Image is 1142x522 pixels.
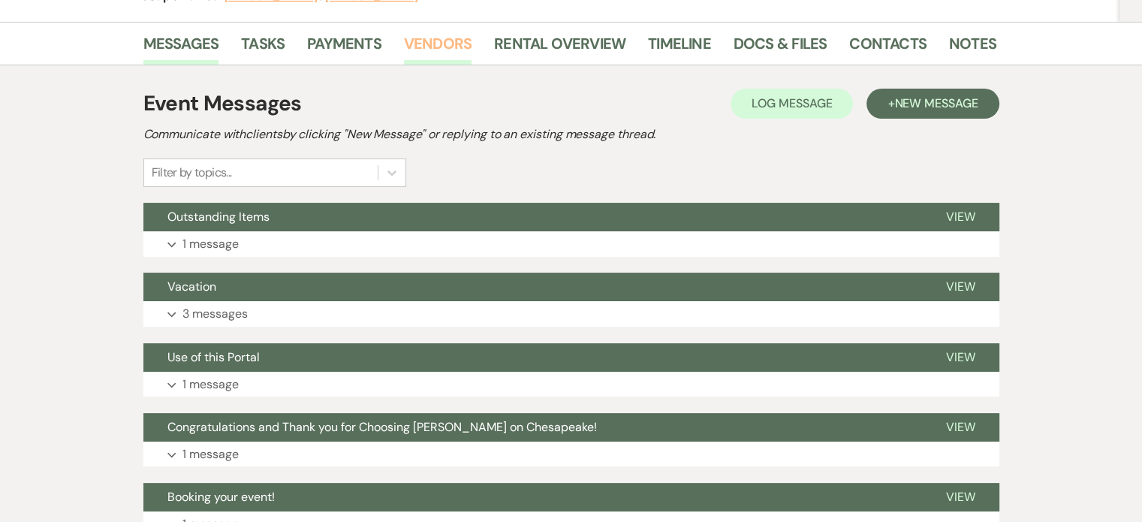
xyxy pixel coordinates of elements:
[182,304,248,324] p: 3 messages
[734,32,827,65] a: Docs & Files
[849,32,927,65] a: Contacts
[894,95,978,111] span: New Message
[946,279,975,294] span: View
[167,489,275,505] span: Booking your event!
[648,32,711,65] a: Timeline
[143,125,999,143] h2: Communicate with clients by clicking "New Message" or replying to an existing message thread.
[946,349,975,365] span: View
[143,32,219,65] a: Messages
[922,203,999,231] button: View
[167,349,260,365] span: Use of this Portal
[167,209,270,225] span: Outstanding Items
[922,483,999,511] button: View
[143,372,999,397] button: 1 message
[946,489,975,505] span: View
[307,32,381,65] a: Payments
[143,413,922,442] button: Congratulations and Thank you for Choosing [PERSON_NAME] on Chesapeake!
[182,375,239,394] p: 1 message
[922,343,999,372] button: View
[143,88,302,119] h1: Event Messages
[167,279,216,294] span: Vacation
[152,164,232,182] div: Filter by topics...
[949,32,996,65] a: Notes
[922,273,999,301] button: View
[143,273,922,301] button: Vacation
[143,343,922,372] button: Use of this Portal
[731,89,853,119] button: Log Message
[182,234,239,254] p: 1 message
[241,32,285,65] a: Tasks
[752,95,832,111] span: Log Message
[143,203,922,231] button: Outstanding Items
[922,413,999,442] button: View
[946,209,975,225] span: View
[404,32,472,65] a: Vendors
[143,483,922,511] button: Booking your event!
[946,419,975,435] span: View
[143,231,999,257] button: 1 message
[494,32,625,65] a: Rental Overview
[143,301,999,327] button: 3 messages
[167,419,597,435] span: Congratulations and Thank you for Choosing [PERSON_NAME] on Chesapeake!
[866,89,999,119] button: +New Message
[143,442,999,467] button: 1 message
[182,445,239,464] p: 1 message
